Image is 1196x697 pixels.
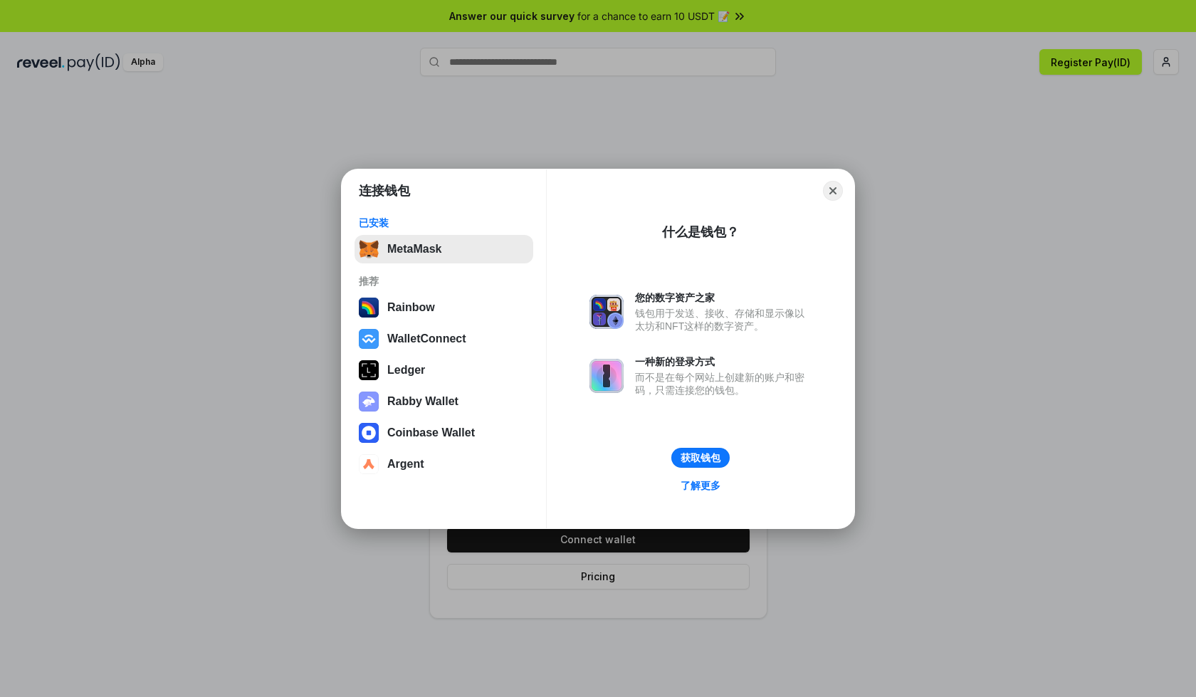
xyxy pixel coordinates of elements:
[355,419,533,447] button: Coinbase Wallet
[387,301,435,314] div: Rainbow
[359,329,379,349] img: svg+xml,%3Csvg%20width%3D%2228%22%20height%3D%2228%22%20viewBox%3D%220%200%2028%2028%22%20fill%3D...
[355,325,533,353] button: WalletConnect
[355,356,533,384] button: Ledger
[387,458,424,471] div: Argent
[359,216,529,229] div: 已安装
[387,426,475,439] div: Coinbase Wallet
[589,359,624,393] img: svg+xml,%3Csvg%20xmlns%3D%22http%3A%2F%2Fwww.w3.org%2F2000%2Fsvg%22%20fill%3D%22none%22%20viewBox...
[355,387,533,416] button: Rabby Wallet
[635,307,812,332] div: 钱包用于发送、接收、存储和显示像以太坊和NFT这样的数字资产。
[387,332,466,345] div: WalletConnect
[359,423,379,443] img: svg+xml,%3Csvg%20width%3D%2228%22%20height%3D%2228%22%20viewBox%3D%220%200%2028%2028%22%20fill%3D...
[671,448,730,468] button: 获取钱包
[662,224,739,241] div: 什么是钱包？
[387,243,441,256] div: MetaMask
[359,360,379,380] img: svg+xml,%3Csvg%20xmlns%3D%22http%3A%2F%2Fwww.w3.org%2F2000%2Fsvg%22%20width%3D%2228%22%20height%3...
[672,476,729,495] a: 了解更多
[823,181,843,201] button: Close
[681,451,720,464] div: 获取钱包
[355,450,533,478] button: Argent
[359,239,379,259] img: svg+xml,%3Csvg%20fill%3D%22none%22%20height%3D%2233%22%20viewBox%3D%220%200%2035%2033%22%20width%...
[635,355,812,368] div: 一种新的登录方式
[681,479,720,492] div: 了解更多
[387,364,425,377] div: Ledger
[635,371,812,397] div: 而不是在每个网站上创建新的账户和密码，只需连接您的钱包。
[359,392,379,412] img: svg+xml,%3Csvg%20xmlns%3D%22http%3A%2F%2Fwww.w3.org%2F2000%2Fsvg%22%20fill%3D%22none%22%20viewBox...
[589,295,624,329] img: svg+xml,%3Csvg%20xmlns%3D%22http%3A%2F%2Fwww.w3.org%2F2000%2Fsvg%22%20fill%3D%22none%22%20viewBox...
[359,298,379,318] img: svg+xml,%3Csvg%20width%3D%22120%22%20height%3D%22120%22%20viewBox%3D%220%200%20120%20120%22%20fil...
[635,291,812,304] div: 您的数字资产之家
[387,395,458,408] div: Rabby Wallet
[359,182,410,199] h1: 连接钱包
[359,275,529,288] div: 推荐
[355,235,533,263] button: MetaMask
[359,454,379,474] img: svg+xml,%3Csvg%20width%3D%2228%22%20height%3D%2228%22%20viewBox%3D%220%200%2028%2028%22%20fill%3D...
[355,293,533,322] button: Rainbow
